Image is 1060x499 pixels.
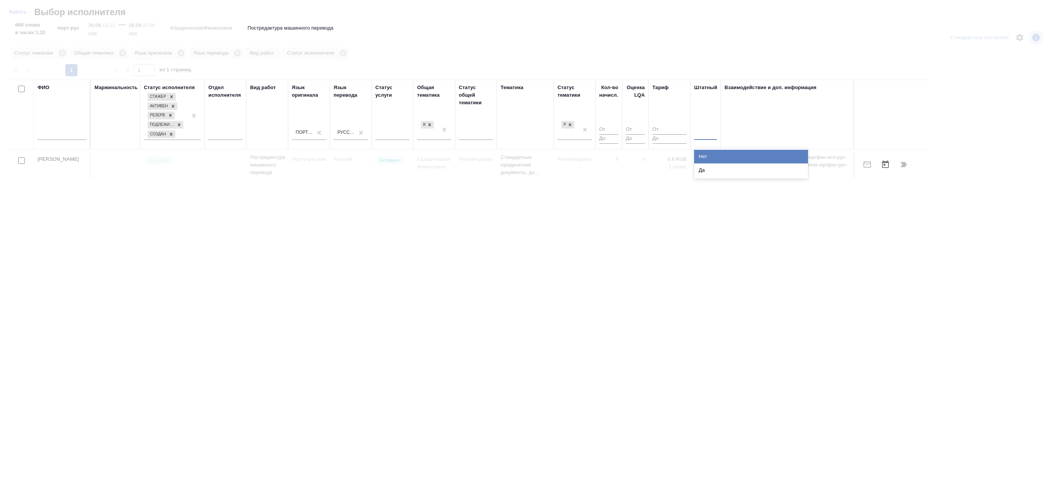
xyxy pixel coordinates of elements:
input: До [652,134,687,144]
div: Рекомендован [561,120,575,130]
button: Открыть календарь загрузки [876,155,895,174]
input: От [599,125,618,135]
div: Тариф [652,84,669,91]
div: Создан [148,130,167,138]
div: Общая тематика [417,84,451,99]
div: Статус исполнителя [144,84,195,91]
div: Стажер, Активен, Резерв, Подлежит внедрению, Создан [147,120,184,130]
div: Вид работ [250,84,276,91]
div: Да [694,163,808,177]
td: [PERSON_NAME] [34,152,91,178]
div: Кол-во начисл. [599,84,618,99]
div: Нет [694,150,808,163]
div: Взаимодействие и доп. информация [725,84,816,91]
div: Статус общей тематики [459,84,493,107]
input: Выбери исполнителей, чтобы отправить приглашение на работу [18,157,25,164]
div: Оценка LQA [626,84,645,99]
div: Статус тематики [558,84,592,99]
div: Стажер, Активен, Резерв, Подлежит внедрению, Создан [147,102,178,111]
p: Постредактура машинного перевода [247,24,333,32]
div: Стажер [148,93,167,101]
div: Юридическая/Финансовая [420,120,435,130]
div: Активен [148,102,169,110]
input: От [652,125,687,135]
div: Юридическая/Финансовая [421,121,425,129]
div: Маржинальность [95,84,138,91]
div: Язык оригинала [292,84,326,99]
div: Резерв [148,111,166,119]
div: Подлежит внедрению [148,121,175,129]
div: Статус услуги [375,84,410,99]
div: Язык перевода [334,84,368,99]
div: Стажер, Активен, Резерв, Подлежит внедрению, Создан [147,130,176,139]
div: ФИО [38,84,49,91]
div: Португальский [296,129,313,136]
div: Отдел исполнителя [208,84,243,99]
input: До [599,134,618,144]
input: До [626,134,645,144]
div: Тематика [501,84,523,91]
input: От [626,125,645,135]
div: Русский [337,129,355,136]
div: Стажер, Активен, Резерв, Подлежит внедрению, Создан [147,111,175,120]
div: Штатный [694,84,717,91]
div: Стажер, Активен, Резерв, Подлежит внедрению, Создан [147,92,176,102]
div: Рекомендован [561,121,566,129]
